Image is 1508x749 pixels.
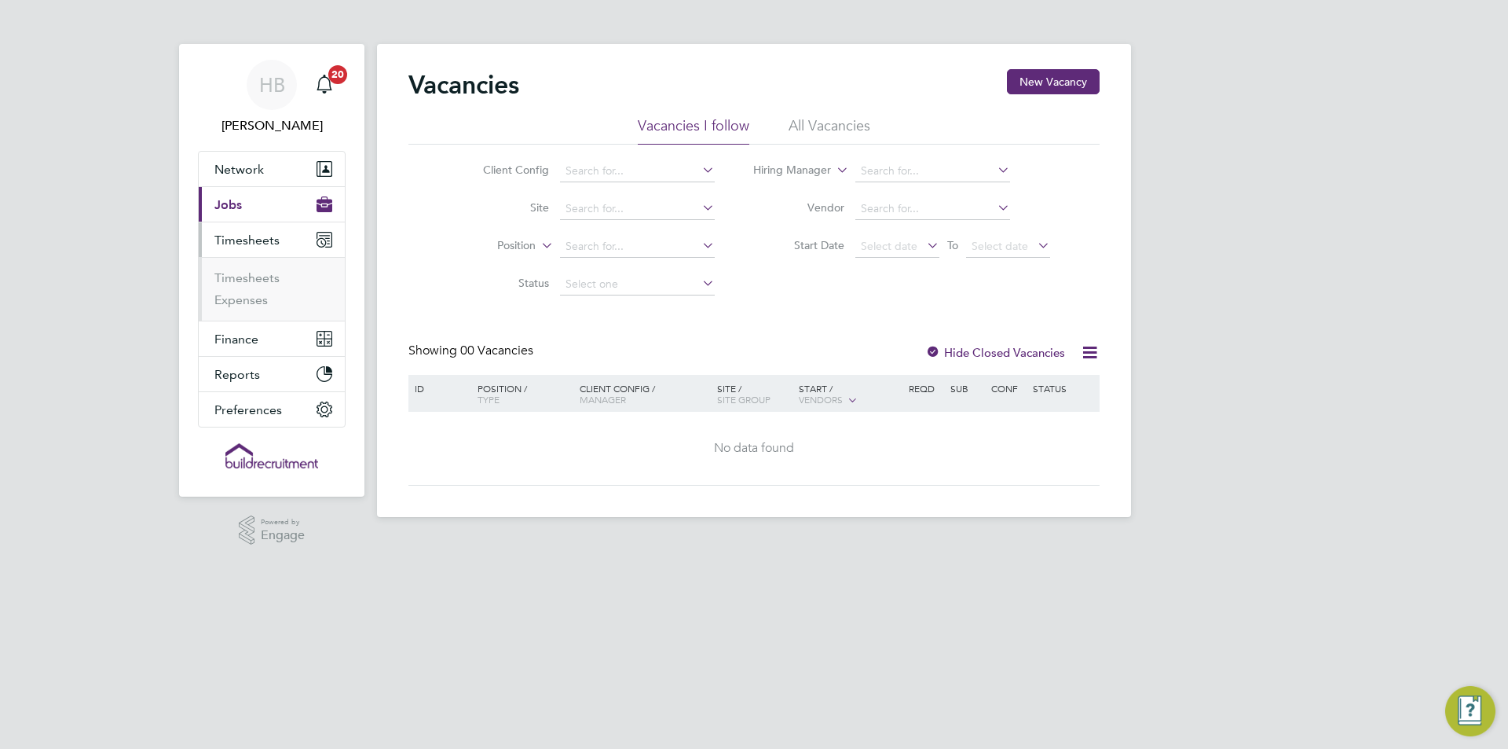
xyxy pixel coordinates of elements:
span: Engage [261,529,305,542]
span: Network [214,162,264,177]
label: Start Date [754,238,844,252]
span: Select date [972,239,1028,253]
label: Status [459,276,549,290]
span: Powered by [261,516,305,529]
a: Expenses [214,292,268,307]
span: Reports [214,367,260,382]
label: Vendor [754,200,844,215]
span: Jobs [214,197,242,212]
input: Search for... [855,160,1010,182]
span: Select date [861,239,917,253]
button: Engage Resource Center [1445,686,1495,736]
input: Search for... [560,236,715,258]
input: Search for... [560,198,715,220]
span: HB [259,75,285,95]
div: Site / [713,375,796,413]
a: Powered byEngage [239,516,306,545]
label: Position [445,238,536,254]
button: Reports [199,357,345,391]
div: Sub [946,375,987,402]
div: Position / [466,375,576,413]
li: Vacancies I follow [638,116,749,145]
button: Network [199,152,345,186]
div: ID [411,375,466,402]
input: Search for... [855,198,1010,220]
input: Search for... [560,160,715,182]
label: Client Config [459,163,549,177]
div: Client Config / [576,375,713,413]
a: Timesheets [214,270,280,285]
span: Preferences [214,402,282,417]
div: Status [1029,375,1097,402]
nav: Main navigation [179,44,364,497]
button: Preferences [199,392,345,427]
span: Timesheets [214,233,280,248]
a: 20 [309,60,340,110]
a: HB[PERSON_NAME] [198,60,346,135]
button: Finance [199,321,345,356]
span: Finance [214,332,258,347]
button: New Vacancy [1007,69,1100,94]
span: Vendors [799,393,843,406]
a: Go to home page [198,443,346,468]
div: Timesheets [199,257,345,321]
label: Hiring Manager [741,163,831,178]
span: Manager [580,393,626,406]
span: 20 [328,65,347,84]
h2: Vacancies [408,69,519,101]
button: Timesheets [199,222,345,257]
li: All Vacancies [789,116,870,145]
div: Reqd [905,375,946,402]
button: Jobs [199,187,345,222]
div: No data found [411,440,1097,457]
span: Hayley Barrance [198,116,346,135]
label: Hide Closed Vacancies [925,345,1065,360]
input: Select one [560,274,715,296]
div: Conf [987,375,1028,402]
div: Start / [795,375,905,414]
label: Site [459,200,549,215]
span: 00 Vacancies [460,343,533,358]
span: To [942,235,963,255]
span: Type [478,393,500,406]
span: Site Group [717,393,770,406]
img: buildrec-logo-retina.png [225,443,318,468]
div: Showing [408,343,536,359]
